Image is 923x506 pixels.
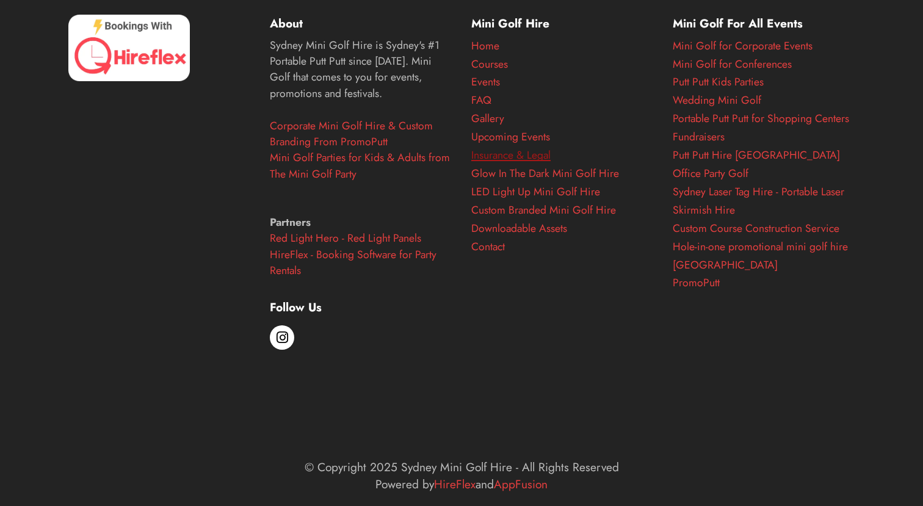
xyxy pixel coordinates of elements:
[270,15,303,32] strong: About
[673,56,792,72] a: Mini Golf for Conferences
[471,202,616,218] a: Custom Branded Mini Golf Hire
[471,92,491,108] a: FAQ
[270,230,421,246] a: Red Light Hero - Red Light Panels
[673,165,748,181] a: Office Party Golf
[494,475,548,493] a: AppFusion
[673,15,803,32] strong: Mini Golf For All Events
[68,458,855,494] p: © Copyright 2025 Sydney Mini Golf Hire - All Rights Reserved Powered by and
[471,74,500,90] a: Events
[673,275,720,291] a: PromoPutt
[471,239,505,255] a: Contact
[471,110,504,126] a: Gallery
[673,147,840,163] a: Putt Putt Hire [GEOGRAPHIC_DATA]
[270,37,452,279] p: Sydney Mini Golf Hire is Sydney's #1 Portable Putt Putt since [DATE]. Mini Golf that comes to you...
[68,15,190,81] img: HireFlex Booking System
[270,298,322,316] strong: Follow Us
[434,475,476,493] a: HireFlex
[673,184,844,218] a: Sydney Laser Tag Hire - Portable Laser Skirmish Hire
[673,129,725,145] a: Fundraisers
[270,150,450,181] a: Mini Golf Parties for Kids & Adults from The Mini Golf Party
[673,92,761,108] a: Wedding Mini Golf
[673,38,813,54] a: Mini Golf for Corporate Events
[471,147,551,163] a: Insurance & Legal
[270,214,311,230] strong: Partners
[673,74,764,90] a: Putt Putt Kids Parties
[471,15,549,32] strong: Mini Golf Hire
[673,220,839,236] a: Custom Course Construction Service
[471,165,619,181] a: Glow In The Dark Mini Golf Hire
[471,56,508,72] a: Courses
[471,220,567,236] a: Downloadable Assets
[270,118,433,150] a: Corporate Mini Golf Hire & Custom Branding From PromoPutt
[673,239,848,273] a: Hole-in-one promotional mini golf hire [GEOGRAPHIC_DATA]
[471,184,600,200] a: LED Light Up Mini Golf Hire
[673,110,849,126] a: Portable Putt Putt for Shopping Centers
[270,247,436,278] a: HireFlex - Booking Software for Party Rentals
[471,38,499,54] a: Home
[471,129,550,145] a: Upcoming Events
